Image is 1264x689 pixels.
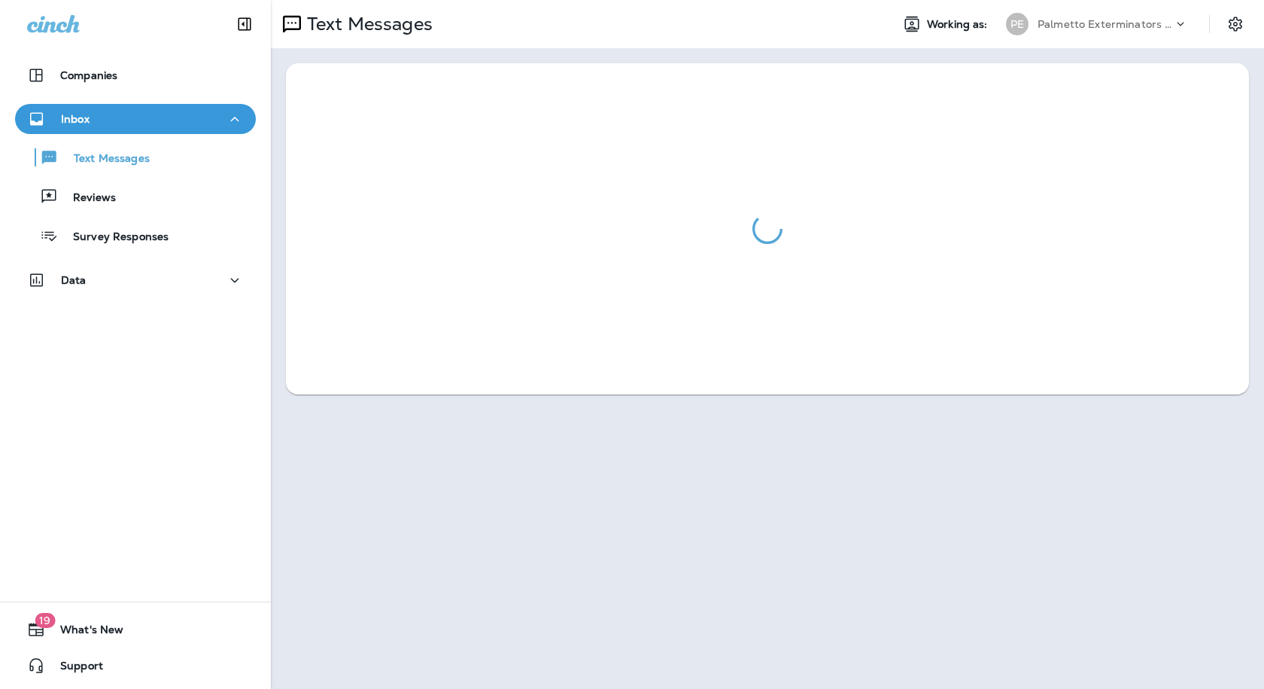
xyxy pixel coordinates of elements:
button: Collapse Sidebar [223,9,266,39]
p: Palmetto Exterminators LLC [1038,18,1173,30]
button: Text Messages [15,142,256,173]
button: Support [15,651,256,681]
p: Text Messages [301,13,433,35]
button: Reviews [15,181,256,212]
button: Survey Responses [15,220,256,252]
button: 19What's New [15,614,256,645]
p: Data [61,274,87,286]
p: Companies [60,69,117,81]
button: Companies [15,60,256,90]
div: PE [1006,13,1029,35]
button: Settings [1222,11,1249,38]
p: Survey Responses [58,230,169,245]
button: Inbox [15,104,256,134]
p: Inbox [61,113,90,125]
span: Working as: [927,18,991,31]
span: 19 [35,613,55,628]
span: Support [45,660,103,678]
span: What's New [45,623,123,642]
p: Text Messages [59,152,150,166]
p: Reviews [58,191,116,206]
button: Data [15,265,256,295]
